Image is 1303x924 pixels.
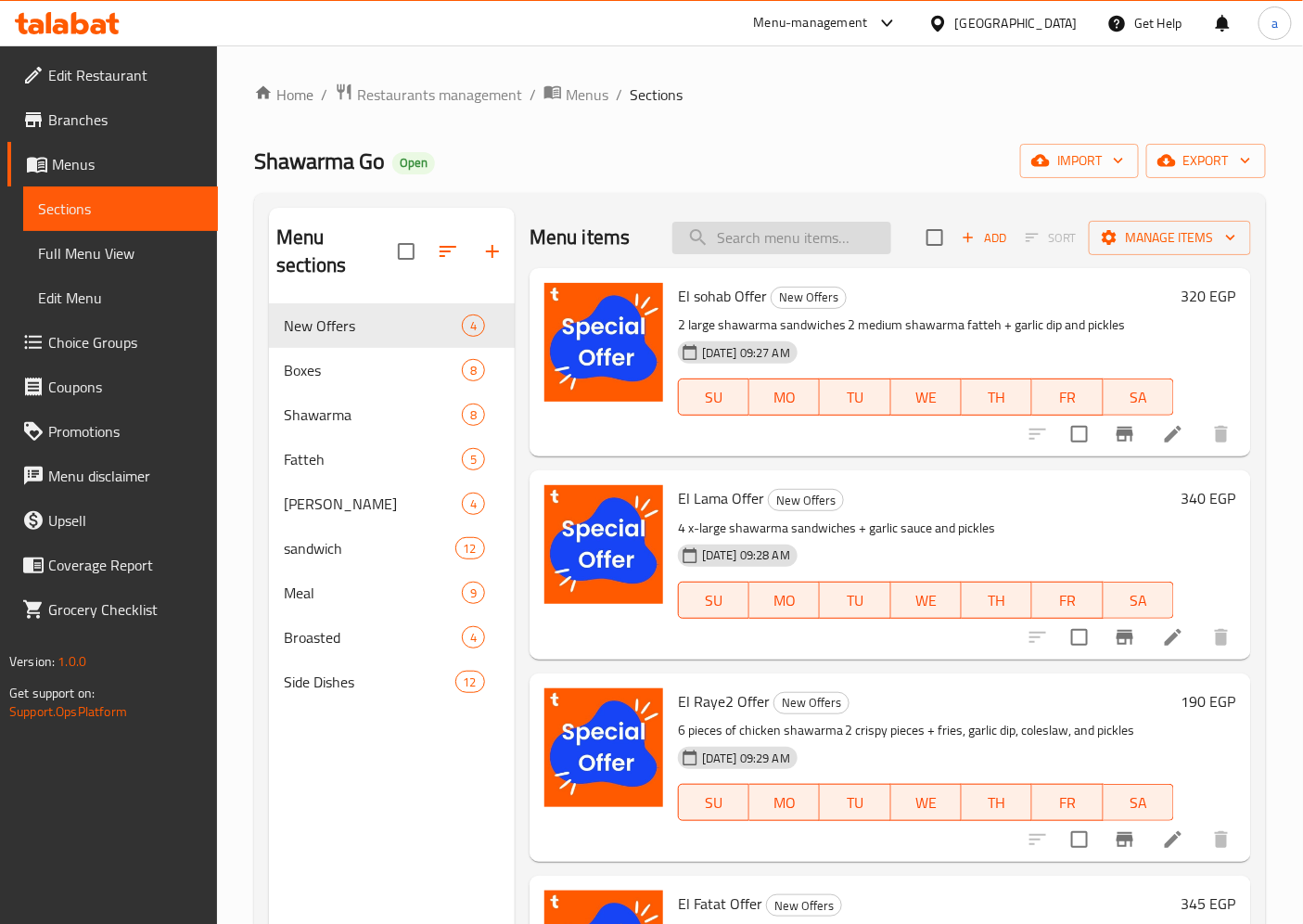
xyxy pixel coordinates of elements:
[456,540,484,558] span: 12
[915,218,954,257] span: Select section
[891,582,962,619] button: WE
[462,448,485,470] div: items
[284,671,454,693] span: Side Dishes
[462,404,485,426] div: items
[426,229,470,274] span: Sort sections
[544,485,663,604] img: El Lama Offer
[284,626,462,648] div: Broasted
[463,317,484,335] span: 4
[357,83,522,106] span: Restaurants management
[48,509,203,532] span: Upsell
[284,493,462,515] span: [PERSON_NAME]
[7,53,218,97] a: Edit Restaurant
[678,484,764,512] span: El Lama Offer
[954,224,1014,252] span: Add item
[335,83,522,107] a: Restaurants management
[321,83,327,106] li: /
[1040,384,1095,411] span: FR
[678,687,770,715] span: El Raye2 Offer
[768,489,844,511] div: New Offers
[7,454,218,498] a: Menu disclaimer
[774,692,849,713] span: New Offers
[749,379,820,416] button: MO
[38,242,203,264] span: Full Menu View
[462,582,485,604] div: items
[9,681,95,705] span: Get support on:
[1060,415,1099,454] span: Select to update
[48,109,203,131] span: Branches
[7,543,218,587] a: Coverage Report
[284,582,462,604] span: Meal
[455,671,485,693] div: items
[38,287,203,309] span: Edit Menu
[9,699,127,724] a: Support.OpsPlatform
[1161,149,1251,173] span: export
[1040,789,1095,816] span: FR
[1060,820,1099,859] span: Select to update
[969,384,1025,411] span: TH
[749,582,820,619] button: MO
[462,314,485,337] div: items
[1182,283,1236,309] h6: 320 EGP
[543,83,608,107] a: Menus
[284,448,462,470] span: Fatteh
[891,784,962,821] button: WE
[1032,582,1103,619] button: FR
[269,392,515,437] div: Shawarma8
[284,493,462,515] div: Maria
[269,615,515,660] div: Broasted4
[48,420,203,443] span: Promotions
[678,784,749,821] button: SU
[686,384,742,411] span: SU
[1111,587,1167,614] span: SA
[269,437,515,481] div: Fatteh5
[269,296,515,712] nav: Menu sections
[686,789,742,816] span: SU
[672,222,891,254] input: search
[463,584,484,602] span: 9
[757,587,812,614] span: MO
[959,227,1009,249] span: Add
[1032,784,1103,821] button: FR
[48,64,203,86] span: Edit Restaurant
[678,379,749,416] button: SU
[269,481,515,526] div: [PERSON_NAME]4
[1103,615,1147,660] button: Branch-specific-item
[1032,379,1103,416] button: FR
[9,649,55,674] span: Version:
[695,750,798,767] span: [DATE] 09:29 AM
[269,571,515,615] div: Meal9
[1035,149,1124,173] span: import
[269,526,515,571] div: sandwich12
[899,587,954,614] span: WE
[1089,221,1251,255] button: Manage items
[456,674,484,691] span: 12
[757,789,812,816] span: MO
[1199,817,1244,862] button: delete
[38,198,203,220] span: Sections
[7,142,218,186] a: Menus
[48,376,203,398] span: Coupons
[463,451,484,468] span: 5
[276,224,398,279] h2: Menu sections
[820,379,890,416] button: TU
[269,660,515,704] div: Side Dishes12
[820,582,890,619] button: TU
[891,379,962,416] button: WE
[954,224,1014,252] button: Add
[827,789,883,816] span: TU
[1182,485,1236,511] h6: 340 EGP
[284,359,462,381] span: Boxes
[757,384,812,411] span: MO
[254,140,385,182] span: Shawarma Go
[686,587,742,614] span: SU
[23,276,218,320] a: Edit Menu
[769,490,843,511] span: New Offers
[544,688,663,807] img: El Raye2 Offer
[820,784,890,821] button: TU
[678,314,1174,337] p: 2 large shawarma sandwiches 2 medium shawarma fatteh + garlic dip and pickles
[1104,379,1174,416] button: SA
